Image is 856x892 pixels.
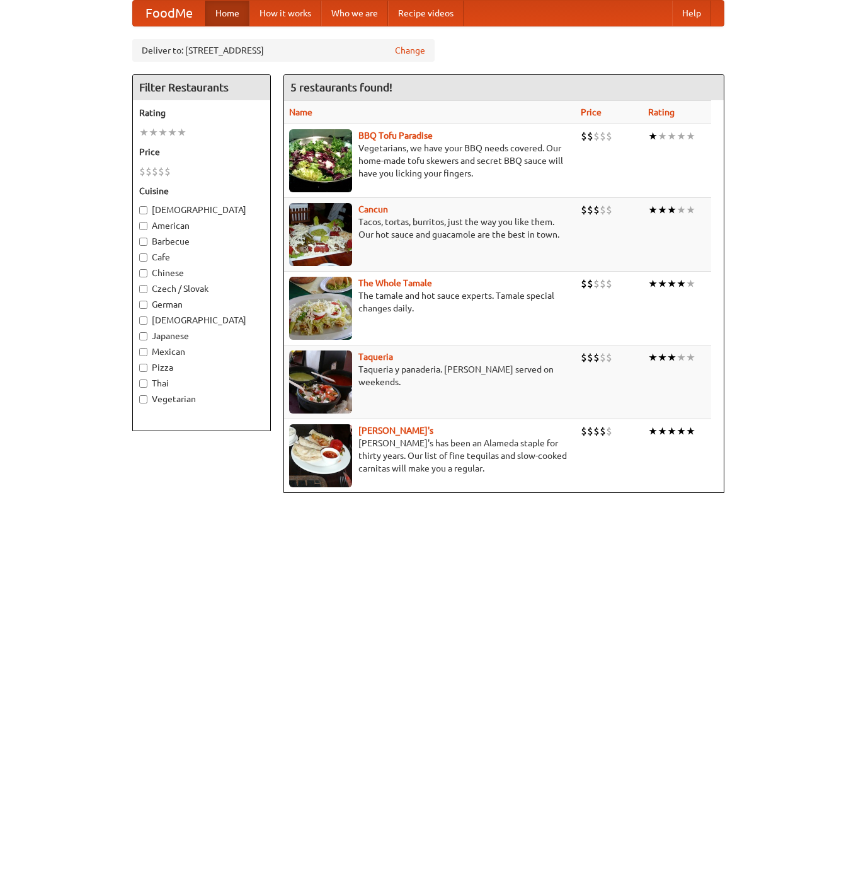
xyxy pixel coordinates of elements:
li: ★ [177,125,186,139]
a: Help [672,1,711,26]
li: ★ [139,125,149,139]
li: ★ [667,203,676,217]
label: [DEMOGRAPHIC_DATA] [139,204,264,216]
li: $ [158,165,164,178]
li: $ [581,203,587,217]
li: ★ [658,277,667,291]
div: Deliver to: [STREET_ADDRESS] [132,39,435,62]
li: $ [581,350,587,364]
li: $ [146,165,152,178]
li: $ [593,424,600,438]
li: $ [587,424,593,438]
li: ★ [676,277,686,291]
a: Change [395,44,425,57]
img: tofuparadise.jpg [289,129,352,192]
h5: Rating [139,107,264,119]
h5: Price [139,146,264,158]
li: $ [587,277,593,291]
a: Name [289,107,312,117]
li: ★ [658,424,667,438]
li: ★ [667,129,676,143]
li: $ [593,203,600,217]
input: Thai [139,379,147,388]
li: ★ [676,424,686,438]
img: wholetamale.jpg [289,277,352,340]
a: Rating [648,107,675,117]
li: $ [606,129,612,143]
li: $ [606,277,612,291]
li: ★ [686,277,695,291]
label: Japanese [139,330,264,342]
a: Cancun [358,204,388,214]
h4: Filter Restaurants [133,75,270,100]
a: BBQ Tofu Paradise [358,130,433,141]
li: ★ [667,424,676,438]
li: ★ [686,424,695,438]
li: ★ [658,203,667,217]
img: taqueria.jpg [289,350,352,414]
input: Chinese [139,269,147,277]
ng-pluralize: 5 restaurants found! [290,81,392,93]
li: ★ [648,424,658,438]
li: ★ [686,129,695,143]
li: $ [587,203,593,217]
a: Home [205,1,249,26]
li: ★ [658,129,667,143]
input: Japanese [139,332,147,340]
label: Barbecue [139,235,264,248]
li: $ [593,277,600,291]
p: [PERSON_NAME]'s has been an Alameda staple for thirty years. Our list of fine tequilas and slow-c... [289,437,571,475]
li: ★ [676,350,686,364]
li: ★ [648,203,658,217]
label: Czech / Slovak [139,282,264,295]
input: Vegetarian [139,395,147,403]
label: Vegetarian [139,393,264,405]
li: ★ [658,350,667,364]
input: Czech / Slovak [139,285,147,293]
h5: Cuisine [139,185,264,197]
a: Taqueria [358,352,393,362]
li: ★ [686,203,695,217]
li: $ [600,277,606,291]
li: $ [593,350,600,364]
a: FoodMe [133,1,205,26]
li: $ [600,424,606,438]
a: Recipe videos [388,1,464,26]
li: ★ [686,350,695,364]
input: [DEMOGRAPHIC_DATA] [139,316,147,325]
li: ★ [676,129,686,143]
li: $ [587,350,593,364]
a: The Whole Tamale [358,278,432,288]
input: Pizza [139,364,147,372]
a: Who we are [321,1,388,26]
li: $ [600,129,606,143]
p: The tamale and hot sauce experts. Tamale special changes daily. [289,289,571,315]
li: $ [152,165,158,178]
label: American [139,219,264,232]
label: [DEMOGRAPHIC_DATA] [139,314,264,327]
input: Cafe [139,253,147,262]
a: How it works [249,1,321,26]
label: Thai [139,377,264,390]
label: Cafe [139,251,264,264]
li: ★ [149,125,158,139]
li: ★ [158,125,168,139]
li: $ [593,129,600,143]
li: ★ [648,350,658,364]
li: $ [600,350,606,364]
p: Taqueria y panaderia. [PERSON_NAME] served on weekends. [289,363,571,388]
li: ★ [667,277,676,291]
img: pedros.jpg [289,424,352,487]
li: $ [581,129,587,143]
input: American [139,222,147,230]
a: Price [581,107,602,117]
li: ★ [676,203,686,217]
input: German [139,301,147,309]
input: [DEMOGRAPHIC_DATA] [139,206,147,214]
li: $ [600,203,606,217]
label: German [139,298,264,311]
